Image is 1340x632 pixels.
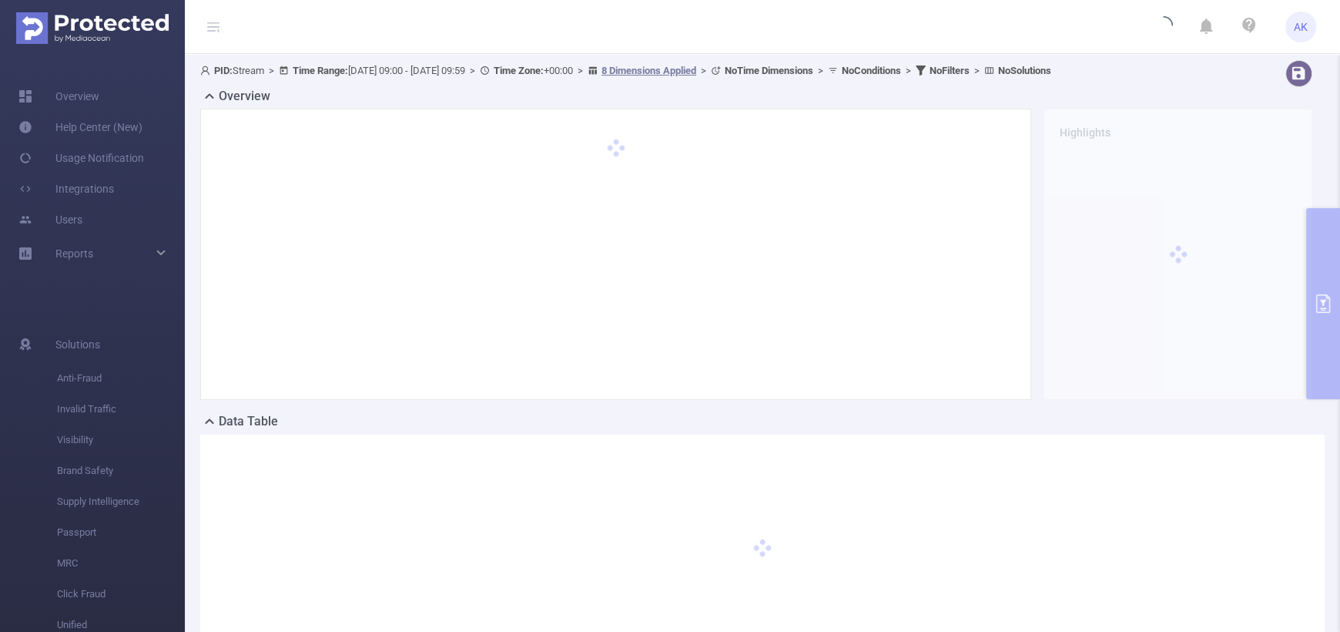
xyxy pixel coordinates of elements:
[901,65,916,76] span: >
[55,247,93,260] span: Reports
[57,363,185,394] span: Anti-Fraud
[55,238,93,269] a: Reports
[57,517,185,548] span: Passport
[18,143,144,173] a: Usage Notification
[842,65,901,76] b: No Conditions
[57,579,185,610] span: Click Fraud
[16,12,169,44] img: Protected Media
[696,65,711,76] span: >
[214,65,233,76] b: PID:
[57,548,185,579] span: MRC
[1154,16,1173,38] i: icon: loading
[57,486,185,517] span: Supply Intelligence
[57,425,185,456] span: Visibility
[494,65,544,76] b: Time Zone:
[465,65,480,76] span: >
[18,81,99,112] a: Overview
[18,204,82,235] a: Users
[55,329,100,360] span: Solutions
[573,65,588,76] span: >
[57,456,185,486] span: Brand Safety
[219,412,278,431] h2: Data Table
[200,65,1051,76] span: Stream [DATE] 09:00 - [DATE] 09:59 +00:00
[1294,12,1308,42] span: AK
[264,65,279,76] span: >
[970,65,984,76] span: >
[725,65,813,76] b: No Time Dimensions
[18,173,114,204] a: Integrations
[57,394,185,425] span: Invalid Traffic
[18,112,142,143] a: Help Center (New)
[601,65,696,76] u: 8 Dimensions Applied
[219,87,270,106] h2: Overview
[293,65,348,76] b: Time Range:
[200,66,214,76] i: icon: user
[930,65,970,76] b: No Filters
[998,65,1051,76] b: No Solutions
[813,65,828,76] span: >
